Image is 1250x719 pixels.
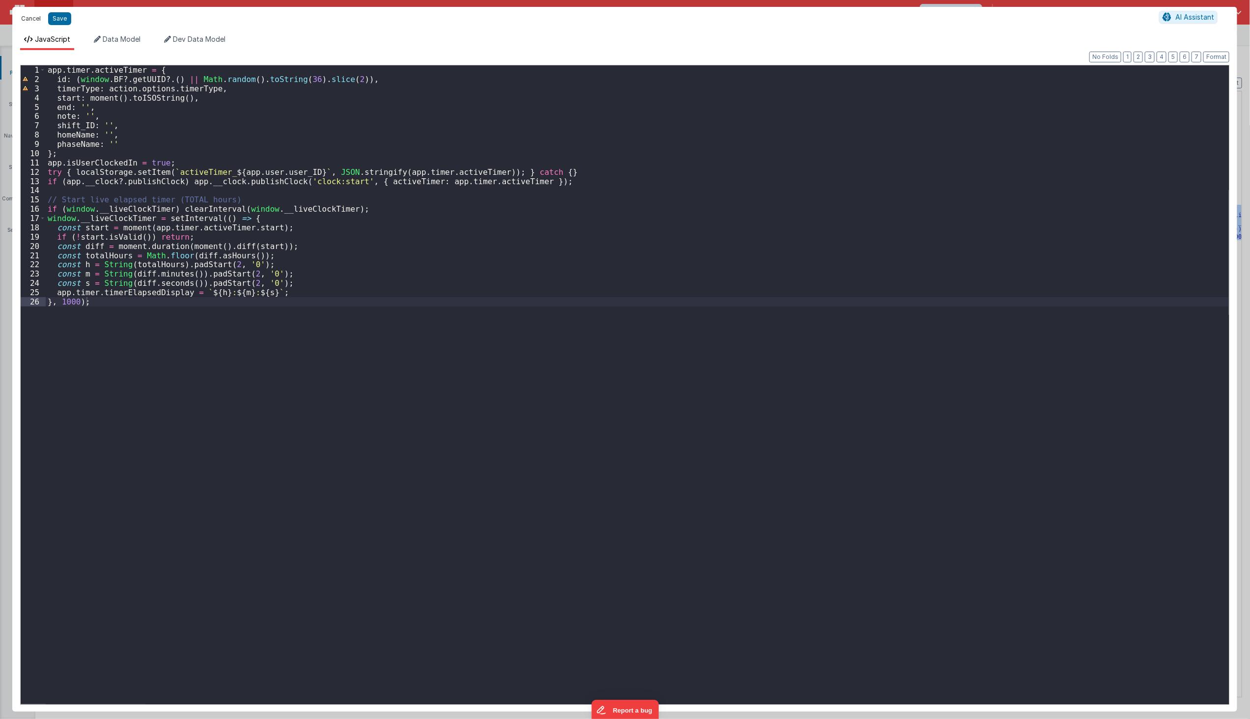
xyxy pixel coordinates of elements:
[21,84,46,93] div: 3
[21,167,46,177] div: 12
[21,139,46,149] div: 9
[1145,52,1155,62] button: 3
[21,204,46,214] div: 16
[21,186,46,195] div: 14
[21,297,46,306] div: 26
[21,288,46,297] div: 25
[21,158,46,167] div: 11
[21,177,46,186] div: 13
[21,75,46,84] div: 2
[21,278,46,288] div: 24
[21,149,46,158] div: 10
[48,12,71,25] button: Save
[173,35,225,43] span: Dev Data Model
[1134,52,1143,62] button: 2
[21,93,46,103] div: 4
[21,214,46,223] div: 17
[21,111,46,121] div: 6
[21,269,46,278] div: 23
[1159,11,1218,24] button: AI Assistant
[21,130,46,139] div: 8
[21,65,46,75] div: 1
[21,242,46,251] div: 20
[1157,52,1167,62] button: 4
[1123,52,1132,62] button: 1
[35,35,70,43] span: JavaScript
[21,223,46,232] div: 18
[1175,13,1214,21] span: AI Assistant
[21,103,46,112] div: 5
[21,232,46,242] div: 19
[1203,52,1229,62] button: Format
[21,121,46,130] div: 7
[16,12,46,26] button: Cancel
[21,251,46,260] div: 21
[1192,52,1201,62] button: 7
[21,195,46,204] div: 15
[1180,52,1190,62] button: 6
[21,260,46,269] div: 22
[1168,52,1178,62] button: 5
[1089,52,1121,62] button: No Folds
[103,35,140,43] span: Data Model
